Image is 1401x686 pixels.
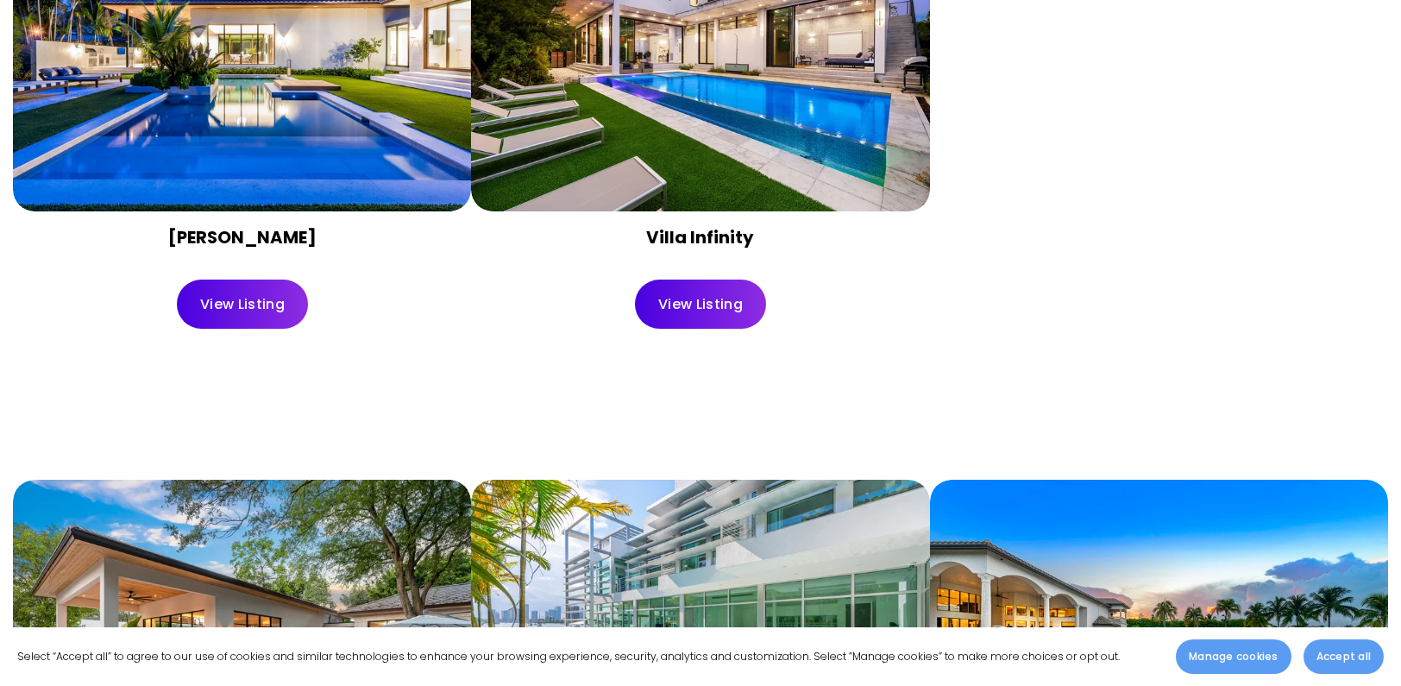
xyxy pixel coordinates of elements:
a: View Listing [177,280,307,329]
span: Accept all [1316,649,1371,664]
button: Manage cookies [1176,639,1291,674]
p: Select “Accept all” to agree to our use of cookies and similar technologies to enhance your brows... [17,647,1120,666]
span: Manage cookies [1189,649,1278,664]
strong: [PERSON_NAME] [168,225,317,249]
strong: Villa Infinity [646,225,754,249]
a: View Listing [635,280,765,329]
button: Accept all [1304,639,1384,674]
